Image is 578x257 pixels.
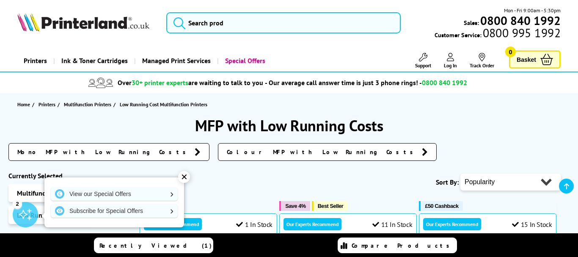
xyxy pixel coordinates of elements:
div: 15 In Stock [512,220,552,229]
a: Printerland Logo [17,13,156,33]
a: View our Special Offers [51,187,178,201]
b: 0800 840 1992 [480,13,561,28]
span: Ink & Toner Cartridges [61,50,128,72]
span: Support [415,62,431,69]
a: Colour MFP with Low Running Costs [218,143,437,161]
span: Customer Service: [435,29,561,39]
a: 0800 840 1992 [479,17,561,25]
span: Sales: [464,19,479,27]
span: Recently Viewed (1) [99,242,212,249]
span: Multifunction [17,189,57,197]
h1: MFP with Low Running Costs [8,116,570,135]
a: Track Order [470,53,494,69]
div: 11 In Stock [372,220,412,229]
a: Recently Viewed (1) [94,238,213,253]
a: Ink & Toner Cartridges [53,50,134,72]
a: Managed Print Services [134,50,217,72]
span: 0800 840 1992 [422,78,467,87]
a: Support [415,53,431,69]
span: Over are waiting to talk to you [118,78,263,87]
span: Basket [517,54,536,65]
span: Printers [39,100,55,109]
a: Compare Products [338,238,457,253]
span: Low Running Cost Multifunction Printers [120,101,207,108]
input: Search prod [166,12,401,33]
button: £50 Cashback [419,201,462,211]
span: Compare Products [352,242,454,249]
a: Log In [444,53,457,69]
a: Basket 0 [509,50,561,69]
span: Mon - Fri 9:00am - 5:30pm [504,6,561,14]
span: Sort By: [436,178,459,186]
a: Mono MFP with Low Running Costs [8,143,209,161]
a: Multifunction Printers [64,100,113,109]
span: Save 4% [285,203,306,209]
div: 1 In Stock [236,220,272,229]
button: Best Seller [312,201,348,211]
div: Currently Selected [8,171,131,180]
button: Save 4% [279,201,310,211]
span: £50 Cashback [425,203,458,209]
span: Low Running Cost [17,211,70,219]
div: Our Experts Recommend [423,218,481,230]
a: Home [17,100,32,109]
div: ✕ [178,171,190,183]
a: Printers [39,100,58,109]
span: 0800 995 1992 [482,29,561,37]
img: Printerland Logo [17,13,149,31]
span: Log In [444,62,457,69]
span: Best Seller [318,203,344,209]
span: Colour MFP with Low Running Costs [227,148,418,156]
span: 0 [505,47,516,57]
div: 2 [13,199,22,208]
span: Multifunction Printers [64,100,111,109]
span: Mono MFP with Low Running Costs [17,148,190,156]
a: Special Offers [217,50,272,72]
span: 30+ printer experts [132,78,188,87]
span: - Our average call answer time is just 3 phone rings! - [265,78,467,87]
a: Subscribe for Special Offers [51,204,178,218]
a: Printers [17,50,53,72]
div: Our Experts Recommend [283,218,341,230]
